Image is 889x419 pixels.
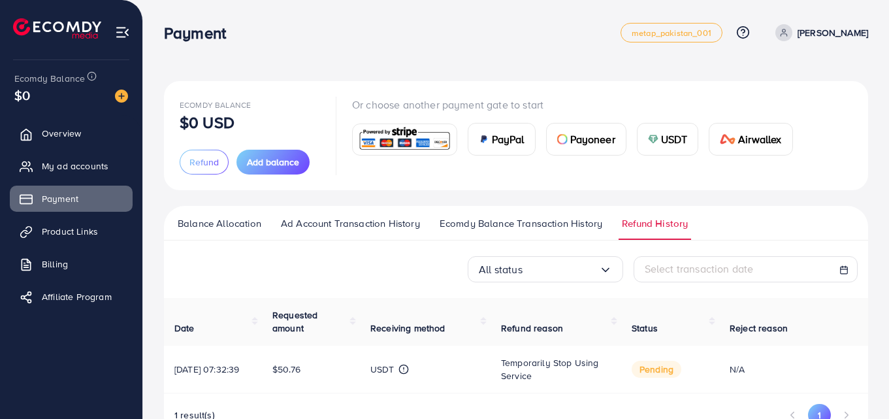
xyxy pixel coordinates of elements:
span: Ecomdy Balance Transaction History [440,216,602,231]
span: Affiliate Program [42,290,112,303]
span: Refund [189,156,219,169]
button: Refund [180,150,229,175]
img: card [720,134,735,144]
a: My ad accounts [10,153,133,179]
span: Ecomdy Balance [180,99,251,110]
img: card [479,134,489,144]
span: PayPal [492,131,525,147]
a: Affiliate Program [10,284,133,310]
p: USDT [370,361,395,377]
span: My ad accounts [42,159,108,173]
p: $0 USD [180,114,234,130]
div: Search for option [468,256,623,282]
a: card [352,124,457,156]
span: Ad Account Transaction History [281,216,420,231]
iframe: Chat [833,360,879,409]
img: card [648,134,658,144]
p: [PERSON_NAME] [798,25,868,41]
a: cardAirwallex [709,123,792,156]
img: image [115,90,128,103]
span: Refund reason [501,322,563,335]
img: menu [115,25,130,40]
span: pending [632,361,681,378]
a: cardPayoneer [546,123,626,156]
span: Ecomdy Balance [14,72,85,85]
span: Billing [42,258,68,271]
span: USDT [661,131,688,147]
span: metap_pakistan_001 [632,29,711,37]
img: card [557,134,568,144]
a: cardUSDT [637,123,699,156]
span: Add balance [247,156,299,169]
img: logo [13,18,101,39]
span: $50.76 [272,363,300,376]
input: Search for option [523,260,599,280]
span: $0 [14,86,30,105]
span: Date [174,322,195,335]
span: Payment [42,192,78,205]
a: cardPayPal [468,123,536,156]
span: Product Links [42,225,98,238]
h3: Payment [164,24,236,42]
span: Requested amount [272,309,317,335]
a: metap_pakistan_001 [621,23,722,42]
button: Add balance [236,150,310,175]
span: [DATE] 07:32:39 [174,363,239,376]
span: Payoneer [570,131,615,147]
span: Airwallex [738,131,781,147]
span: N/A [730,363,745,376]
a: Overview [10,120,133,146]
p: Or choose another payment gate to start [352,97,803,112]
span: Balance Allocation [178,216,261,231]
span: Temporarily stop using service [501,356,599,382]
a: Billing [10,251,133,277]
a: Product Links [10,218,133,244]
span: All status [479,260,523,280]
span: Select transaction date [645,261,754,276]
span: Reject reason [730,322,788,335]
span: Status [632,322,658,335]
a: Payment [10,186,133,212]
span: Refund History [622,216,688,231]
span: Overview [42,127,81,140]
img: card [357,126,453,154]
a: [PERSON_NAME] [770,24,868,41]
span: Receiving method [370,322,445,335]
